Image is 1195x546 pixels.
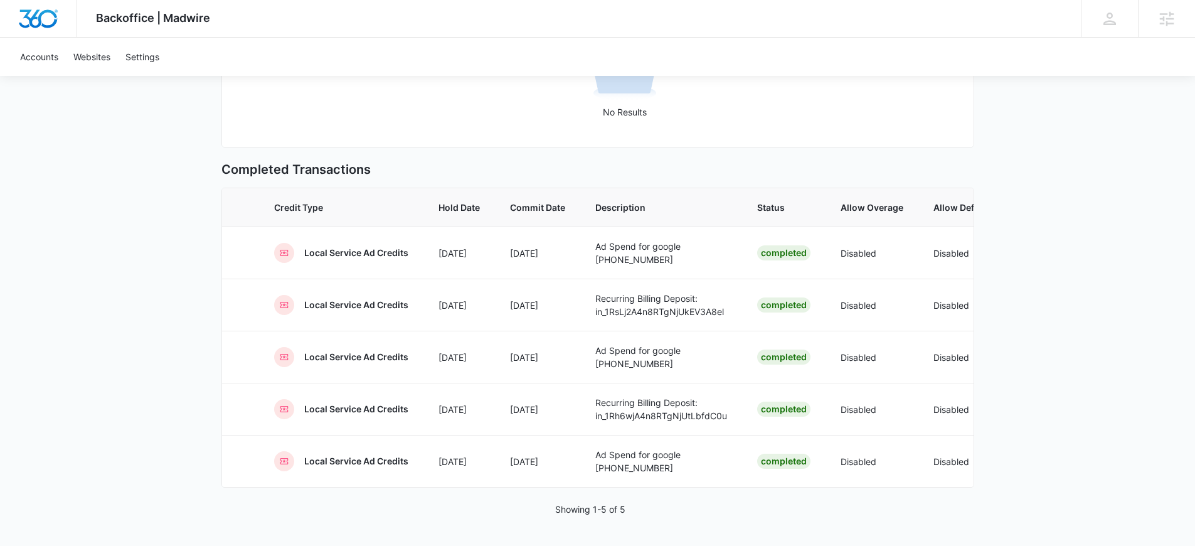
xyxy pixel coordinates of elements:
p: Local Service Ad Credits [304,299,408,311]
p: No Results [223,105,1027,119]
p: Disabled [933,247,987,260]
p: Local Service Ad Credits [304,351,408,363]
p: [DATE] [510,403,565,416]
p: Ad Spend for google [PHONE_NUMBER] [595,344,727,370]
div: Completed [757,350,810,365]
span: Hold Date [438,201,480,214]
p: Disabled [841,351,903,364]
p: Disabled [933,299,987,312]
p: Ad Spend for google [PHONE_NUMBER] [595,448,727,474]
p: Local Service Ad Credits [304,403,408,415]
p: Disabled [841,299,903,312]
p: [DATE] [510,247,565,260]
p: Showing 1-5 of 5 [555,503,625,516]
p: Local Service Ad Credits [304,247,408,259]
p: Disabled [841,455,903,468]
p: Ad Spend for google [PHONE_NUMBER] [595,240,727,266]
p: Recurring Billing Deposit: in_1Rh6wjA4n8RTgNjUtLbfdC0u [595,396,727,422]
p: Disabled [933,403,987,416]
p: [DATE] [510,351,565,364]
div: Completed [757,454,810,469]
p: [DATE] [438,247,480,260]
p: [DATE] [510,299,565,312]
span: Allow Deficit [933,201,987,214]
span: Status [757,201,810,214]
p: Disabled [933,351,987,364]
p: [DATE] [510,455,565,468]
p: [DATE] [438,299,480,312]
p: [DATE] [438,455,480,468]
p: Disabled [933,455,987,468]
a: Settings [118,38,167,76]
p: Disabled [841,403,903,416]
p: [DATE] [438,403,480,416]
p: Disabled [841,247,903,260]
span: Credit Type [274,201,408,214]
p: Completed Transactions [221,160,974,179]
p: Local Service Ad Credits [304,455,408,468]
p: Recurring Billing Deposit: in_1RsLj2A4n8RTgNjUkEV3A8el [595,292,727,318]
span: Allow Overage [841,201,903,214]
span: Backoffice | Madwire [96,11,210,24]
a: Accounts [13,38,66,76]
span: Description [595,201,727,214]
p: [DATE] [438,351,480,364]
div: Completed [757,402,810,417]
span: Commit Date [510,201,565,214]
div: Completed [757,245,810,260]
a: Websites [66,38,118,76]
div: Completed [757,297,810,313]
